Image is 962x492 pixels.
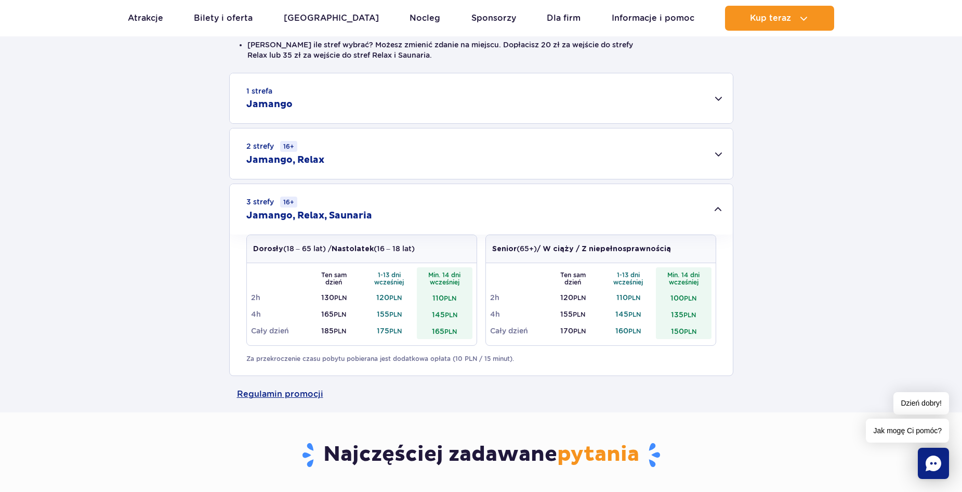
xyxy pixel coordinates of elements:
[332,245,374,253] strong: Nastolatek
[545,306,601,322] td: 155
[246,197,297,208] small: 3 strefy
[253,245,283,253] strong: Dorosły
[389,327,402,335] small: PLN
[306,289,362,306] td: 130
[492,245,517,253] strong: Senior
[247,40,715,60] li: [PERSON_NAME] ile stref wybrać? Możesz zmienić zdanie na miejscu. Dopłacisz 20 zł za wejście do s...
[246,154,324,166] h2: Jamango, Relax
[545,289,601,306] td: 120
[417,306,472,322] td: 145
[362,289,417,306] td: 120
[656,289,711,306] td: 100
[601,267,656,289] th: 1-13 dni wcześniej
[684,294,696,302] small: PLN
[306,322,362,339] td: 185
[246,141,297,152] small: 2 strefy
[284,6,379,31] a: [GEOGRAPHIC_DATA]
[683,311,696,319] small: PLN
[334,294,347,302] small: PLN
[445,311,457,319] small: PLN
[490,322,546,339] td: Cały dzień
[601,322,656,339] td: 160
[306,267,362,289] th: Ten sam dzień
[893,392,949,415] span: Dzień dobry!
[628,310,641,318] small: PLN
[410,6,440,31] a: Nocleg
[471,6,516,31] a: Sponsorzy
[684,328,696,335] small: PLN
[490,289,546,306] td: 2h
[251,289,307,306] td: 2h
[128,6,163,31] a: Atrakcje
[246,86,272,96] small: 1 strefa
[750,14,791,23] span: Kup teraz
[573,294,586,302] small: PLN
[417,322,472,339] td: 165
[237,442,726,469] h3: Najczęściej zadawane
[334,310,346,318] small: PLN
[306,306,362,322] td: 165
[362,267,417,289] th: 1-13 dni wcześniej
[444,294,456,302] small: PLN
[417,289,472,306] td: 110
[557,442,639,468] span: pytania
[253,243,415,254] p: (18 – 65 lat) / (16 – 18 lat)
[601,289,656,306] td: 110
[246,98,293,111] h2: Jamango
[628,327,641,335] small: PLN
[237,376,726,412] a: Regulamin promocji
[251,322,307,339] td: Cały dzień
[251,306,307,322] td: 4h
[334,327,346,335] small: PLN
[725,6,834,31] button: Kup teraz
[389,294,402,302] small: PLN
[537,245,671,253] strong: / W ciąży / Z niepełnosprawnością
[628,294,640,302] small: PLN
[246,210,372,222] h2: Jamango, Relax, Saunaria
[362,306,417,322] td: 155
[280,141,297,152] small: 16+
[545,267,601,289] th: Ten sam dzień
[866,419,949,443] span: Jak mogę Ci pomóc?
[492,243,671,254] p: (65+)
[362,322,417,339] td: 175
[612,6,694,31] a: Informacje i pomoc
[490,306,546,322] td: 4h
[417,267,472,289] th: Min. 14 dni wcześniej
[656,306,711,322] td: 135
[656,322,711,339] td: 150
[918,448,949,479] div: Chat
[246,354,716,364] p: Za przekroczenie czasu pobytu pobierana jest dodatkowa opłata (10 PLN / 15 minut).
[656,267,711,289] th: Min. 14 dni wcześniej
[601,306,656,322] td: 145
[547,6,581,31] a: Dla firm
[194,6,253,31] a: Bilety i oferta
[280,197,297,208] small: 16+
[545,322,601,339] td: 170
[573,310,585,318] small: PLN
[444,328,457,335] small: PLN
[573,327,586,335] small: PLN
[389,310,402,318] small: PLN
